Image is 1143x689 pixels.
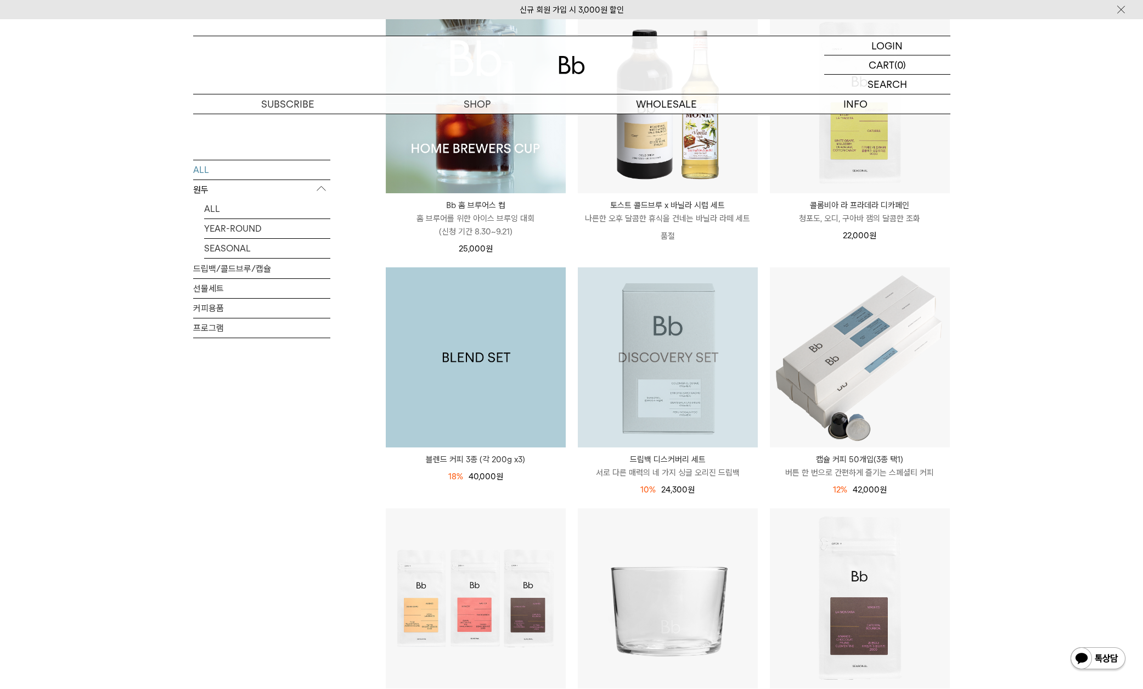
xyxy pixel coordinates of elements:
[661,485,695,495] span: 24,300
[193,298,330,317] a: 커피용품
[770,508,950,688] img: 과테말라 라 몬타냐
[761,94,950,114] p: INFO
[871,36,903,55] p: LOGIN
[520,5,624,15] a: 신규 회원 가입 시 3,000원 할인
[578,225,758,247] p: 품절
[824,36,950,55] a: LOGIN
[386,267,566,447] img: 1000001179_add2_053.png
[578,453,758,466] p: 드립백 디스커버리 세트
[770,453,950,466] p: 캡슐 커피 50개입(3종 택1)
[193,318,330,337] a: 프로그램
[578,212,758,225] p: 나른한 오후 달콤한 휴식을 건네는 바닐라 라떼 세트
[386,199,566,212] p: Bb 홈 브루어스 컵
[193,180,330,199] p: 원두
[578,199,758,225] a: 토스트 콜드브루 x 바닐라 시럽 세트 나른한 오후 달콤한 휴식을 건네는 바닐라 라떼 세트
[1069,646,1127,673] img: 카카오톡 채널 1:1 채팅 버튼
[578,199,758,212] p: 토스트 콜드브루 x 바닐라 시럽 세트
[204,199,330,218] a: ALL
[559,56,585,74] img: 로고
[578,267,758,447] a: 드립백 디스커버리 세트
[640,483,656,496] div: 10%
[193,278,330,298] a: 선물세트
[448,470,463,483] div: 18%
[572,94,761,114] p: WHOLESALE
[869,231,876,240] span: 원
[770,453,950,479] a: 캡슐 커피 50개입(3종 택1) 버튼 한 번으로 간편하게 즐기는 스페셜티 커피
[880,485,887,495] span: 원
[382,94,572,114] a: SHOP
[204,219,330,238] a: YEAR-ROUND
[496,472,503,481] span: 원
[386,453,566,466] a: 블렌드 커피 3종 (각 200g x3)
[486,244,493,254] span: 원
[193,259,330,278] a: 드립백/콜드브루/캡슐
[386,199,566,238] a: Bb 홈 브루어스 컵 홈 브루어를 위한 아이스 브루잉 대회(신청 기간 8.30~9.21)
[193,94,382,114] a: SUBSCRIBE
[578,453,758,479] a: 드립백 디스커버리 세트 서로 다른 매력의 네 가지 싱글 오리진 드립백
[869,55,894,74] p: CART
[853,485,887,495] span: 42,000
[770,267,950,447] img: 캡슐 커피 50개입(3종 택1)
[894,55,906,74] p: (0)
[688,485,695,495] span: 원
[578,267,758,447] img: 1000001174_add2_035.jpg
[386,212,566,238] p: 홈 브루어를 위한 아이스 브루잉 대회 (신청 기간 8.30~9.21)
[204,238,330,257] a: SEASONAL
[868,75,907,94] p: SEARCH
[770,199,950,225] a: 콜롬비아 라 프라데라 디카페인 청포도, 오디, 구아바 잼의 달콤한 조화
[459,244,493,254] span: 25,000
[770,466,950,479] p: 버튼 한 번으로 간편하게 즐기는 스페셜티 커피
[770,199,950,212] p: 콜롬비아 라 프라데라 디카페인
[578,508,758,688] img: Bb 유리잔 230ml
[386,267,566,447] a: 블렌드 커피 3종 (각 200g x3)
[833,483,847,496] div: 12%
[193,160,330,179] a: ALL
[843,231,876,240] span: 22,000
[824,55,950,75] a: CART (0)
[770,212,950,225] p: 청포도, 오디, 구아바 잼의 달콤한 조화
[386,508,566,688] img: 9월의 커피 3종 (각 200g x3)
[578,466,758,479] p: 서로 다른 매력의 네 가지 싱글 오리진 드립백
[469,472,503,481] span: 40,000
